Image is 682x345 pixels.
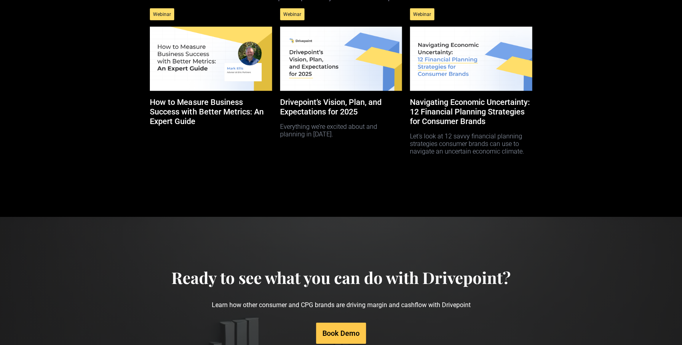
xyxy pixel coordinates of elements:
[316,323,366,344] a: Book Demo
[280,2,402,144] a: WebinarDrivepoint’s Vision, Plan, and Expectations for 2025Everything we’re excited about and pla...
[280,8,304,20] div: Webinar
[410,97,532,126] h5: Navigating Economic Uncertainty: 12 Financial Planning Strategies for Consumer Brands
[171,268,511,287] h4: Ready to see what you can do with Drivepoint?
[410,126,532,156] p: Let's look at 12 savvy financial planning strategies consumer brands can use to navigate an uncer...
[280,116,402,138] p: Everything we’re excited about and planning in [DATE].
[150,2,272,138] a: WebinarHow to Measure Business Success with Better Metrics: An Expert Guide
[150,8,174,20] div: Webinar
[280,97,402,116] h5: Drivepoint’s Vision, Plan, and Expectations for 2025
[171,287,511,323] p: Learn how other consumer and CPG brands are driving margin and cashflow with Drivepoint
[410,8,434,20] div: Webinar
[150,97,272,126] h5: How to Measure Business Success with Better Metrics: An Expert Guide
[410,2,532,162] a: WebinarNavigating Economic Uncertainty: 12 Financial Planning Strategies for Consumer BrandsLet's...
